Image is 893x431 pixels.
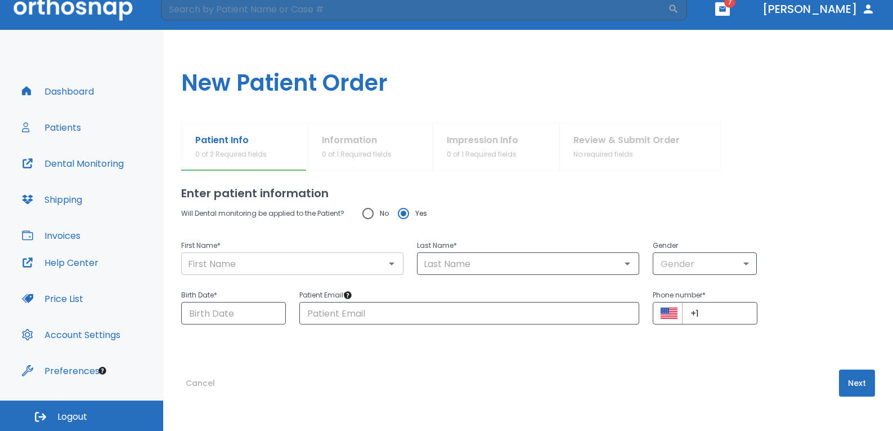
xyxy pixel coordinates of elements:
h2: Enter patient information [181,185,875,202]
p: Patient Email * [299,288,640,302]
button: Preferences [15,357,106,384]
div: Tooltip anchor [343,290,353,300]
div: Gender [653,252,757,275]
p: Gender [653,239,757,252]
span: Logout [57,411,87,423]
button: Open [620,256,635,272]
button: Patients [15,114,88,141]
p: First Name * [181,239,403,252]
button: Select country [661,305,677,322]
span: No [380,207,389,220]
p: Patient Info [195,134,267,147]
p: Phone number * [653,288,757,302]
button: Help Center [15,249,105,276]
h1: New Patient Order [163,30,893,122]
button: Cancel [181,370,219,397]
div: Tooltip anchor [97,366,107,376]
button: Account Settings [15,321,127,348]
button: Next [839,370,875,397]
input: Last Name [420,256,636,272]
p: Last Name * [417,239,639,252]
p: 0 of 2 Required fields [195,149,267,159]
input: +1 (702) 123-4567 [682,302,757,325]
p: Birth Date * [181,288,286,302]
button: Shipping [15,186,89,213]
button: Price List [15,285,90,312]
button: Invoices [15,222,87,249]
input: Choose date [181,302,286,325]
button: Dashboard [15,78,101,105]
input: Patient Email [299,302,640,325]
span: Yes [415,207,427,220]
input: First Name [185,256,400,272]
button: Open [384,256,400,272]
p: Will Dental monitoring be applied to the Patient? [181,207,344,220]
button: Dental Monitoring [15,150,131,177]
